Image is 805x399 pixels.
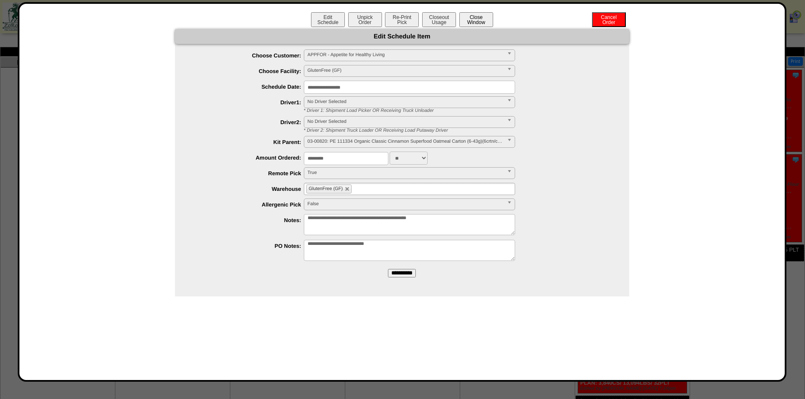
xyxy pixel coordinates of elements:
button: UnpickOrder [348,12,382,27]
span: GlutenFree (GF) [309,186,343,191]
span: APPFOR - Appetite for Healthy Living [308,50,504,60]
button: CloseWindow [459,12,493,27]
span: No Driver Selected [308,97,504,107]
label: Driver1: [192,99,304,106]
div: Edit Schedule Item [175,29,629,44]
button: CancelOrder [592,12,626,27]
label: Driver2: [192,119,304,125]
label: Notes: [192,217,304,223]
a: CloseWindow [458,19,494,25]
label: Choose Facility: [192,68,304,74]
label: Warehouse [192,186,304,192]
span: GlutenFree (GF) [308,65,504,76]
span: False [308,199,504,209]
div: * Driver 2: Shipment Truck Loader OR Receiving Load Putaway Driver [297,128,629,133]
label: PO Notes: [192,243,304,249]
span: 03-00820: PE 111334 Organic Classic Cinnamon Superfood Oatmeal Carton (6-43g)(6crtn/case) [308,136,504,147]
label: Choose Customer: [192,52,304,59]
div: * Driver 1: Shipment Load Picker OR Receiving Truck Unloader [297,108,629,113]
label: Allergenic Pick [192,201,304,208]
span: No Driver Selected [308,117,504,127]
label: Remote Pick [192,170,304,176]
label: Amount Ordered: [192,155,304,161]
label: Schedule Date: [192,84,304,90]
button: CloseoutUsage [422,12,456,27]
button: EditSchedule [311,12,345,27]
button: Re-PrintPick [385,12,419,27]
span: True [308,168,504,178]
label: Kit Parent: [192,139,304,145]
